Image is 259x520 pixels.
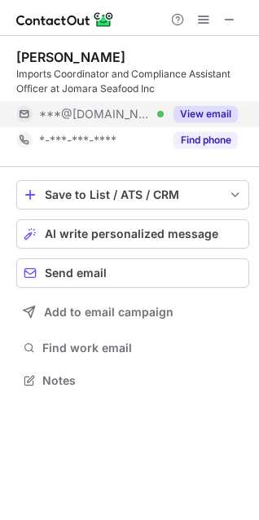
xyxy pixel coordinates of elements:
span: Notes [42,373,243,388]
button: Reveal Button [173,106,238,122]
button: save-profile-one-click [16,180,249,209]
span: Add to email campaign [44,306,173,319]
span: Find work email [42,341,243,355]
div: [PERSON_NAME] [16,49,125,65]
button: Reveal Button [173,132,238,148]
span: AI write personalized message [45,227,218,240]
span: Send email [45,267,107,280]
button: AI write personalized message [16,219,249,249]
span: ***@[DOMAIN_NAME] [39,107,151,121]
button: Send email [16,258,249,288]
button: Notes [16,369,249,392]
button: Find work email [16,337,249,359]
button: Add to email campaign [16,297,249,327]
div: Save to List / ATS / CRM [45,188,221,201]
img: ContactOut v5.3.10 [16,10,114,29]
div: Imports Coordinator and Compliance Assistant Officer at Jomara Seafood Inc [16,67,249,96]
